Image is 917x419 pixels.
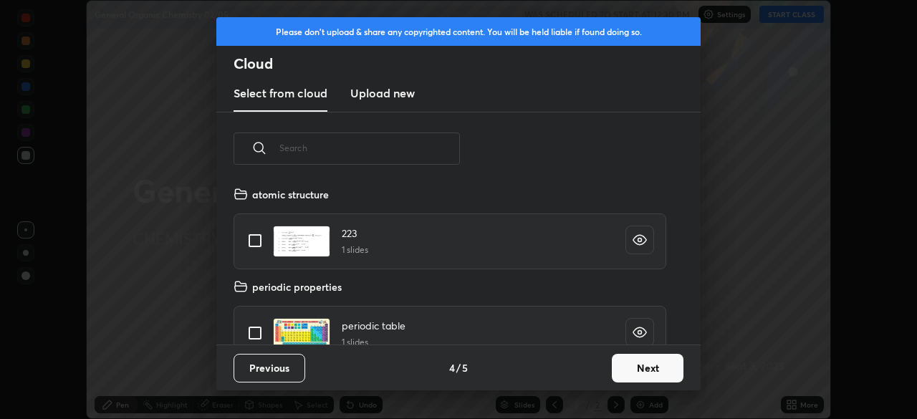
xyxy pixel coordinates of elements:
[234,85,327,102] h3: Select from cloud
[342,244,368,256] h5: 1 slides
[273,226,330,257] img: 16844431799K2NBX.pdf
[449,360,455,375] h4: 4
[252,279,342,294] h4: periodic properties
[216,181,683,345] div: grid
[350,85,415,102] h3: Upload new
[273,318,330,350] img: 1684494543ASZFM5.pdf
[234,354,305,382] button: Previous
[342,336,405,349] h5: 1 slides
[612,354,683,382] button: Next
[462,360,468,375] h4: 5
[279,117,460,178] input: Search
[456,360,461,375] h4: /
[216,17,701,46] div: Please don't upload & share any copyrighted content. You will be held liable if found doing so.
[252,187,329,202] h4: atomic structure
[342,318,405,333] h4: periodic table
[342,226,368,241] h4: 223
[234,54,701,73] h2: Cloud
